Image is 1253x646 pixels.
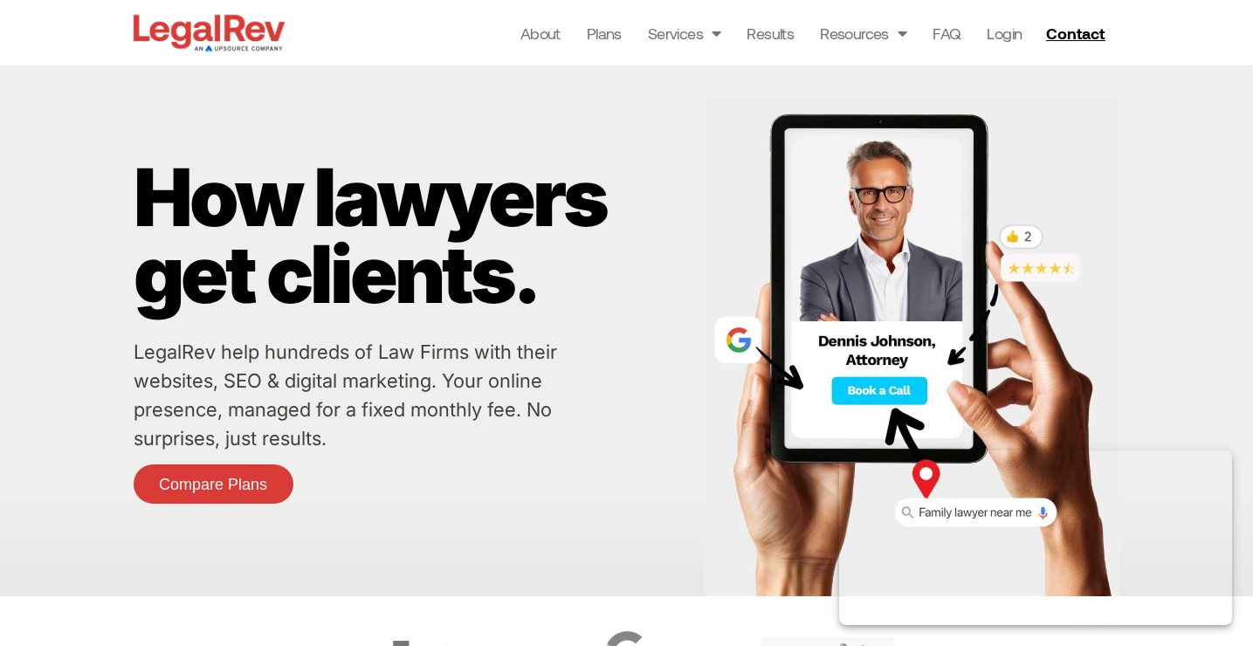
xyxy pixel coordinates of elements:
a: Plans [587,21,622,45]
a: About [520,21,561,45]
a: Contact [1039,19,1116,47]
a: FAQ [933,21,960,45]
span: Compare Plans [159,477,267,492]
a: Services [648,21,721,45]
a: Compare Plans [134,464,293,504]
a: Login [987,21,1022,45]
nav: Menu [520,21,1022,45]
a: Results [747,21,794,45]
span: Contact [1046,25,1105,41]
p: How lawyers get clients. [134,159,696,313]
a: Resources [820,21,906,45]
a: LegalRev help hundreds of Law Firms with their websites, SEO & digital marketing. Your online pre... [134,340,557,450]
